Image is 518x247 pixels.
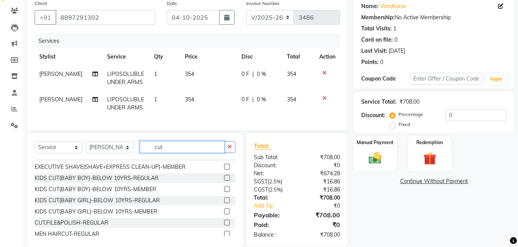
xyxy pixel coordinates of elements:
div: Balance : [248,231,297,239]
span: | [252,70,254,78]
span: 2.5% [270,187,281,193]
th: Action [315,48,340,66]
span: 354 [185,96,194,103]
div: KIDS CUT(BABY BOY)-BELOW 10YRS-REGULAR [35,174,159,182]
span: 354 [287,71,296,77]
div: ₹674.28 [297,170,346,178]
div: Discount: [248,161,297,170]
span: 1 [154,71,157,77]
div: Total Visits: [361,25,392,33]
span: 0 F [241,96,249,104]
span: CGST [254,186,268,193]
img: _gift.svg [419,151,440,166]
div: No Active Membership [361,13,506,22]
div: Last Visit: [361,47,387,55]
div: Points: [361,58,379,66]
th: Qty [149,48,181,66]
span: 0 % [257,96,266,104]
div: KIDS CUT(BABY GIRL)-BELOW 10YRS-MEMBER [35,208,158,216]
span: 354 [185,71,194,77]
div: Services [35,34,346,48]
span: 354 [287,96,296,103]
a: Add Tip [248,202,305,210]
div: Payable: [248,210,297,220]
div: ₹0 [297,220,346,229]
div: EXECUTIVE SHAVE(SHAVE+EXPRESS CLEAN-UP)-MEMBER [35,163,186,171]
span: | [252,96,254,104]
label: Fixed [399,121,410,128]
div: Net: [248,170,297,178]
button: Apply [485,73,507,85]
div: Name: [361,2,379,10]
div: ₹708.00 [399,98,419,106]
div: 1 [393,25,396,33]
div: 0 [394,36,397,44]
a: Continue Without Payment [355,177,513,185]
span: SGST [254,178,268,185]
input: Enter Offer / Coupon Code [410,73,482,85]
div: ₹708.00 [297,153,346,161]
div: Total: [248,194,297,202]
div: ₹16.86 [297,186,346,194]
th: Stylist [35,48,102,66]
div: ₹0 [297,161,346,170]
div: Sub Total: [248,153,297,161]
div: Card on file: [361,36,393,44]
a: Vandhana [380,2,405,10]
span: Total [254,142,272,150]
th: Price [180,48,237,66]
div: ₹708.00 [297,231,346,239]
th: Disc [237,48,282,66]
span: 0 F [241,70,249,78]
div: Coupon Code [361,75,410,83]
div: 0 [380,58,383,66]
label: Percentage [399,111,423,118]
div: ₹16.86 [297,178,346,186]
div: ( ) [248,178,297,186]
span: LIPOSOLUBLE UNDER ARMS [107,71,144,86]
span: [PERSON_NAME] [39,71,82,77]
div: Service Total: [361,98,396,106]
span: 0 % [257,70,266,78]
th: Total [282,48,315,66]
input: Search by Name/Mobile/Email/Code [55,10,155,25]
input: Search or Scan [140,141,225,153]
th: Service [102,48,149,66]
div: ₹0 [305,202,346,210]
div: ₹708.00 [297,194,346,202]
span: 2.5% [269,178,281,185]
div: [DATE] [389,47,405,55]
img: _cash.svg [365,151,386,165]
div: ( ) [248,186,297,194]
div: Discount: [361,111,385,119]
span: [PERSON_NAME] [39,96,82,103]
div: Paid: [248,220,297,229]
div: KIDS CUT(BABY GIRL)-BELOW 10YRS-REGULAR [35,197,160,205]
div: ₹708.00 [297,210,346,220]
span: LIPOSOLUBLE UNDER ARMS [107,96,144,111]
button: +91 [35,10,56,25]
label: Redemption [416,139,443,146]
div: CUT,FILE&POLISH-REGULAR [35,219,108,227]
div: MEN HAIRCUT-REGULAR [35,230,99,238]
div: KIDS CUT(BABY BOY)-BELOW 10YRS-MEMBER [35,185,156,193]
div: Membership: [361,13,395,22]
span: 1 [154,96,157,103]
label: Manual Payment [357,139,394,146]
